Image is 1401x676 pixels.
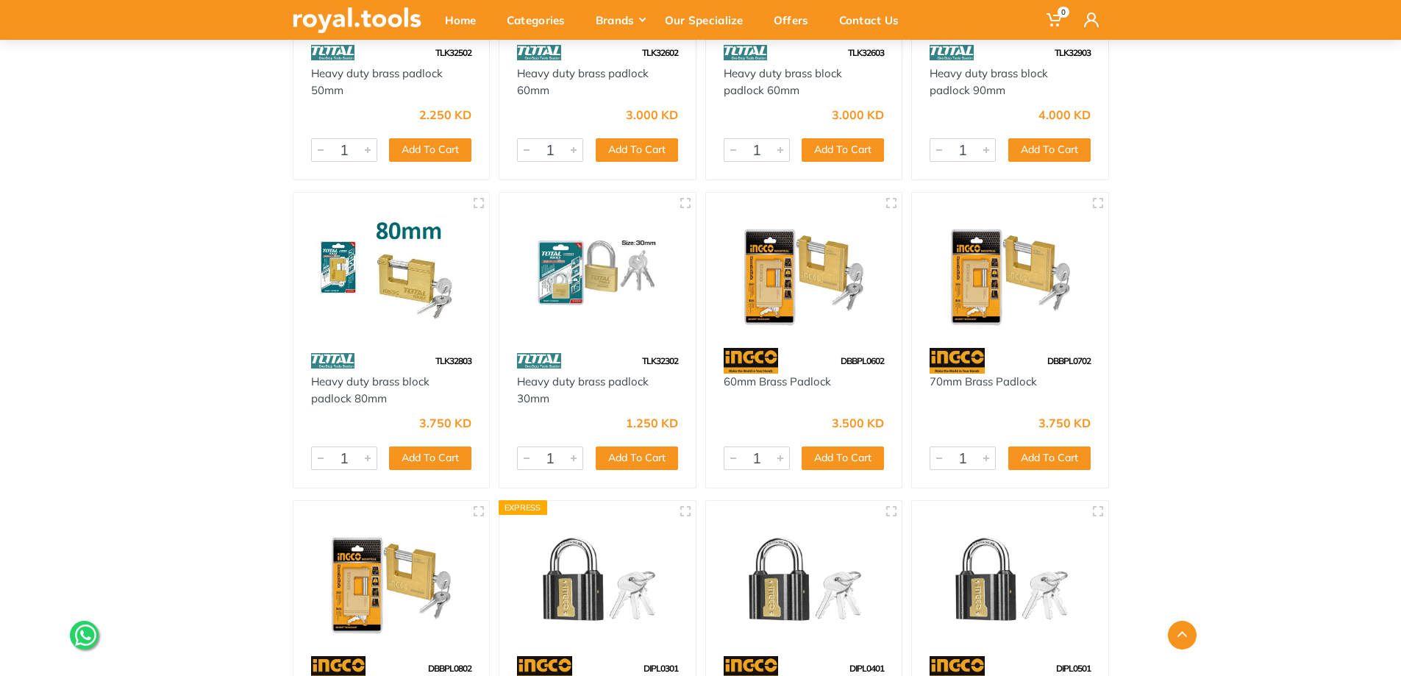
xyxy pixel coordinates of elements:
[307,206,477,333] img: Royal Tools - Heavy duty brass block padlock 80mm
[841,355,884,366] span: DBBPL0602
[513,206,682,333] img: Royal Tools - Heavy duty brass padlock 30mm
[311,348,355,374] img: 86.webp
[1047,355,1091,366] span: DBBPL0702
[930,348,985,374] img: 91.webp
[513,514,682,641] img: Royal Tools - 32mm Iron Padlock
[435,4,496,35] div: Home
[724,374,831,388] a: 60mm Brass Padlock
[419,109,471,121] div: 2.250 KD
[930,40,974,65] img: 86.webp
[848,47,884,58] span: TLK32603
[719,514,889,641] img: Royal Tools - 38mm Iron Padlock
[428,663,471,674] span: DBBPL0802
[832,417,884,429] div: 3.500 KD
[596,138,678,162] button: Add To Cart
[802,446,884,470] button: Add To Cart
[307,514,477,641] img: Royal Tools - 80mm Brass Padlock
[517,348,561,374] img: 86.webp
[925,206,1095,333] img: Royal Tools - 70mm Brass Padlock
[642,355,678,366] span: TLK32302
[719,206,889,333] img: Royal Tools - 60mm Brass Padlock
[1055,47,1091,58] span: TLK32903
[655,4,763,35] div: Our Specialize
[1008,446,1091,470] button: Add To Cart
[517,66,649,97] a: Heavy duty brass padlock 60mm
[829,4,919,35] div: Contact Us
[626,109,678,121] div: 3.000 KD
[389,446,471,470] button: Add To Cart
[626,417,678,429] div: 1.250 KD
[293,7,421,33] img: royal.tools Logo
[499,500,547,515] div: Express
[596,446,678,470] button: Add To Cart
[517,374,649,405] a: Heavy duty brass padlock 30mm
[1008,138,1091,162] button: Add To Cart
[724,66,842,97] a: Heavy duty brass block padlock 60mm
[642,47,678,58] span: TLK32602
[435,47,471,58] span: TLK32502
[585,4,655,35] div: Brands
[1056,663,1091,674] span: DIPL0501
[419,417,471,429] div: 3.750 KD
[849,663,884,674] span: DIPL0401
[925,514,1095,641] img: Royal Tools - 50mm Iron Padlock
[724,40,768,65] img: 86.webp
[724,348,779,374] img: 91.webp
[311,40,355,65] img: 86.webp
[517,40,561,65] img: 86.webp
[1038,109,1091,121] div: 4.000 KD
[389,138,471,162] button: Add To Cart
[311,374,429,405] a: Heavy duty brass block padlock 80mm
[496,4,585,35] div: Categories
[930,374,1037,388] a: 70mm Brass Padlock
[802,138,884,162] button: Add To Cart
[930,66,1048,97] a: Heavy duty brass block padlock 90mm
[435,355,471,366] span: TLK32803
[763,4,829,35] div: Offers
[644,663,678,674] span: DIPL0301
[311,66,443,97] a: Heavy duty brass padlock 50mm
[832,109,884,121] div: 3.000 KD
[1038,417,1091,429] div: 3.750 KD
[1058,7,1069,18] span: 0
